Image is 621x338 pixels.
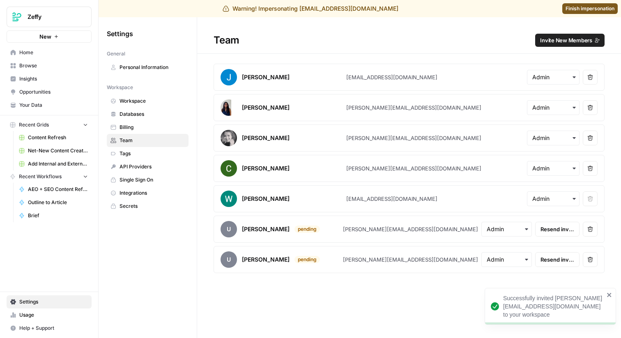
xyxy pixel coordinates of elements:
a: AEO + SEO Content Refresh [15,183,92,196]
span: u [221,221,237,237]
a: Browse [7,59,92,72]
div: [PERSON_NAME][EMAIL_ADDRESS][DOMAIN_NAME] [343,255,478,264]
div: pending [294,256,320,263]
a: Team [107,134,189,147]
button: Invite New Members [535,34,605,47]
input: Admin [532,134,574,142]
button: Resend invite [535,222,580,237]
a: Finish impersonation [562,3,618,14]
span: Browse [19,62,88,69]
button: Resend invite [535,252,580,267]
a: API Providers [107,160,189,173]
span: Billing [120,124,185,131]
img: avatar [221,191,237,207]
button: Workspace: Zeffy [7,7,92,27]
span: Workspace [107,84,133,91]
div: [EMAIL_ADDRESS][DOMAIN_NAME] [346,195,437,203]
span: Your Data [19,101,88,109]
a: Workspace [107,94,189,108]
a: Add Internal and External Links to Page [15,157,92,170]
input: Admin [532,195,574,203]
a: Net-New Content Creation [15,144,92,157]
img: Zeffy Logo [9,9,24,24]
button: Recent Grids [7,119,92,131]
div: [PERSON_NAME][EMAIL_ADDRESS][DOMAIN_NAME] [346,164,481,172]
button: Help + Support [7,322,92,335]
input: Admin [487,225,527,233]
div: Successfully invited [PERSON_NAME][EMAIL_ADDRESS][DOMAIN_NAME] to your workspace [503,294,604,319]
a: Your Data [7,99,92,112]
span: Insights [19,75,88,83]
div: [PERSON_NAME] [242,164,290,172]
a: Brief [15,209,92,222]
span: Help + Support [19,324,88,332]
span: Integrations [120,189,185,197]
span: Single Sign On [120,176,185,184]
a: Personal Information [107,61,189,74]
span: u [221,251,237,268]
span: Workspace [120,97,185,105]
span: Finish impersonation [566,5,614,12]
span: Recent Grids [19,121,49,129]
span: Team [120,137,185,144]
span: Databases [120,110,185,118]
a: Content Refresh [15,131,92,144]
span: Tags [120,150,185,157]
div: Warning! Impersonating [EMAIL_ADDRESS][DOMAIN_NAME] [223,5,398,13]
span: Zeffy [28,13,77,21]
div: [EMAIL_ADDRESS][DOMAIN_NAME] [346,73,437,81]
button: close [607,292,612,298]
span: Settings [107,29,133,39]
input: Admin [532,73,574,81]
span: Invite New Members [540,36,592,44]
span: Add Internal and External Links to Page [28,160,88,168]
a: Settings [7,295,92,308]
span: Resend invite [540,255,574,264]
a: Integrations [107,186,189,200]
img: avatar [221,160,237,177]
span: Recent Workflows [19,173,62,180]
span: Opportunities [19,88,88,96]
button: Recent Workflows [7,170,92,183]
span: Net-New Content Creation [28,147,88,154]
div: [PERSON_NAME] [242,225,290,233]
div: [PERSON_NAME][EMAIL_ADDRESS][DOMAIN_NAME] [346,103,481,112]
span: Content Refresh [28,134,88,141]
a: Opportunities [7,85,92,99]
input: Admin [532,103,574,112]
span: Usage [19,311,88,319]
span: Personal Information [120,64,185,71]
a: Billing [107,121,189,134]
a: Outline to Article [15,196,92,209]
img: avatar [221,69,237,85]
div: Team [197,34,621,47]
div: [PERSON_NAME] [242,73,290,81]
span: Outline to Article [28,199,88,206]
div: [PERSON_NAME] [242,134,290,142]
span: Settings [19,298,88,306]
span: Home [19,49,88,56]
span: API Providers [120,163,185,170]
img: avatar [221,99,231,116]
a: Secrets [107,200,189,213]
div: pending [294,225,320,233]
span: Brief [28,212,88,219]
a: Usage [7,308,92,322]
button: New [7,30,92,43]
div: [PERSON_NAME] [242,255,290,264]
a: Insights [7,72,92,85]
a: Single Sign On [107,173,189,186]
div: [PERSON_NAME][EMAIL_ADDRESS][DOMAIN_NAME] [346,134,481,142]
span: AEO + SEO Content Refresh [28,186,88,193]
input: Admin [532,164,574,172]
span: Resend invite [540,225,574,233]
a: Databases [107,108,189,121]
a: Tags [107,147,189,160]
span: Secrets [120,202,185,210]
a: Home [7,46,92,59]
span: New [39,32,51,41]
div: [PERSON_NAME] [242,195,290,203]
img: avatar [221,130,237,146]
input: Admin [487,255,527,264]
div: [PERSON_NAME][EMAIL_ADDRESS][DOMAIN_NAME] [343,225,478,233]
